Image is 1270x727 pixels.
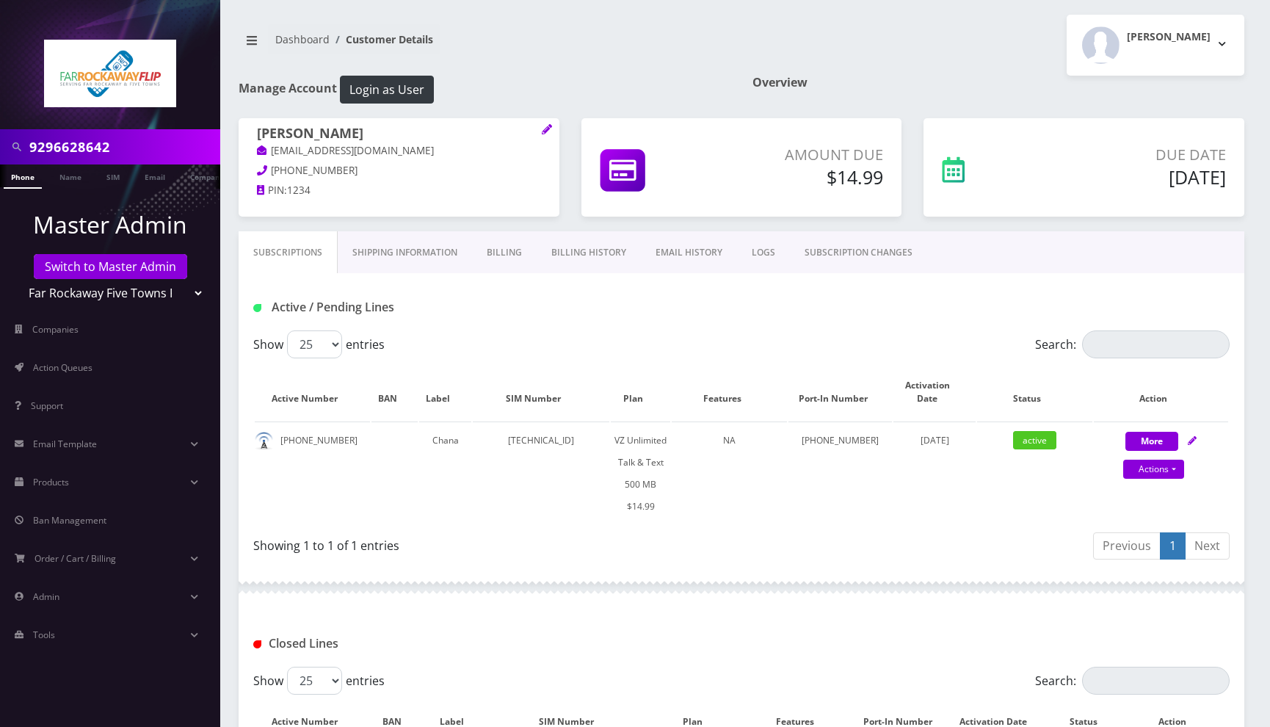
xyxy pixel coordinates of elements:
[253,637,564,651] h1: Closed Lines
[473,364,609,420] th: SIM Number: activate to sort column ascending
[752,76,1244,90] h1: Overview
[330,32,433,47] li: Customer Details
[641,231,737,274] a: EMAIL HISTORY
[611,364,671,420] th: Plan: activate to sort column ascending
[737,231,790,274] a: LOGS
[32,323,79,336] span: Companies
[1185,532,1230,560] a: Next
[1125,432,1178,451] button: More
[35,552,116,565] span: Order / Cart / Billing
[1035,667,1230,695] label: Search:
[1093,532,1161,560] a: Previous
[275,32,330,46] a: Dashboard
[790,231,927,274] a: SUBSCRIPTION CHANGES
[137,164,173,187] a: Email
[253,640,261,648] img: Closed Lines
[1123,460,1184,479] a: Actions
[33,361,92,374] span: Action Queues
[537,231,641,274] a: Billing History
[253,531,730,554] div: Showing 1 to 1 of 1 entries
[893,364,976,420] th: Activation Date: activate to sort column ascending
[4,164,42,189] a: Phone
[1082,330,1230,358] input: Search:
[253,667,385,695] label: Show entries
[921,434,949,446] span: [DATE]
[338,231,472,274] a: Shipping Information
[44,40,176,107] img: Far Rockaway Five Towns Flip
[337,80,434,96] a: Login as User
[1044,144,1226,166] p: Due Date
[727,144,883,166] p: Amount Due
[271,164,358,177] span: [PHONE_NUMBER]
[253,330,385,358] label: Show entries
[52,164,89,187] a: Name
[257,144,434,159] a: [EMAIL_ADDRESS][DOMAIN_NAME]
[253,300,564,314] h1: Active / Pending Lines
[33,438,97,450] span: Email Template
[287,184,311,197] span: 1234
[31,399,63,412] span: Support
[977,364,1092,420] th: Status: activate to sort column ascending
[33,476,69,488] span: Products
[253,304,261,312] img: Active / Pending Lines
[1127,31,1211,43] h2: [PERSON_NAME]
[33,629,55,641] span: Tools
[727,166,883,188] h5: $14.99
[473,422,609,525] td: [TECHNICAL_ID]
[34,254,187,279] a: Switch to Master Admin
[239,76,730,104] h1: Manage Account
[255,432,273,450] img: default.png
[1044,166,1226,188] h5: [DATE]
[257,126,541,143] h1: [PERSON_NAME]
[1082,667,1230,695] input: Search:
[257,184,287,198] a: PIN:
[255,364,370,420] th: Active Number: activate to sort column ascending
[99,164,127,187] a: SIM
[340,76,434,104] button: Login as User
[419,364,471,420] th: Label: activate to sort column ascending
[287,667,342,695] select: Showentries
[33,590,59,603] span: Admin
[29,133,217,161] input: Search in Company
[1160,532,1186,560] a: 1
[1067,15,1244,76] button: [PERSON_NAME]
[33,514,106,527] span: Ban Management
[611,422,671,525] td: VZ Unlimited Talk & Text 500 MB $14.99
[1035,330,1230,358] label: Search:
[419,422,471,525] td: Chana
[672,422,787,525] td: NA
[1013,431,1056,449] span: active
[788,422,892,525] td: [PHONE_NUMBER]
[239,231,338,274] a: Subscriptions
[255,422,370,525] td: [PHONE_NUMBER]
[183,164,232,187] a: Company
[239,24,730,66] nav: breadcrumb
[672,364,787,420] th: Features: activate to sort column ascending
[371,364,418,420] th: BAN: activate to sort column ascending
[1094,364,1228,420] th: Action: activate to sort column ascending
[472,231,537,274] a: Billing
[287,330,342,358] select: Showentries
[788,364,892,420] th: Port-In Number: activate to sort column ascending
